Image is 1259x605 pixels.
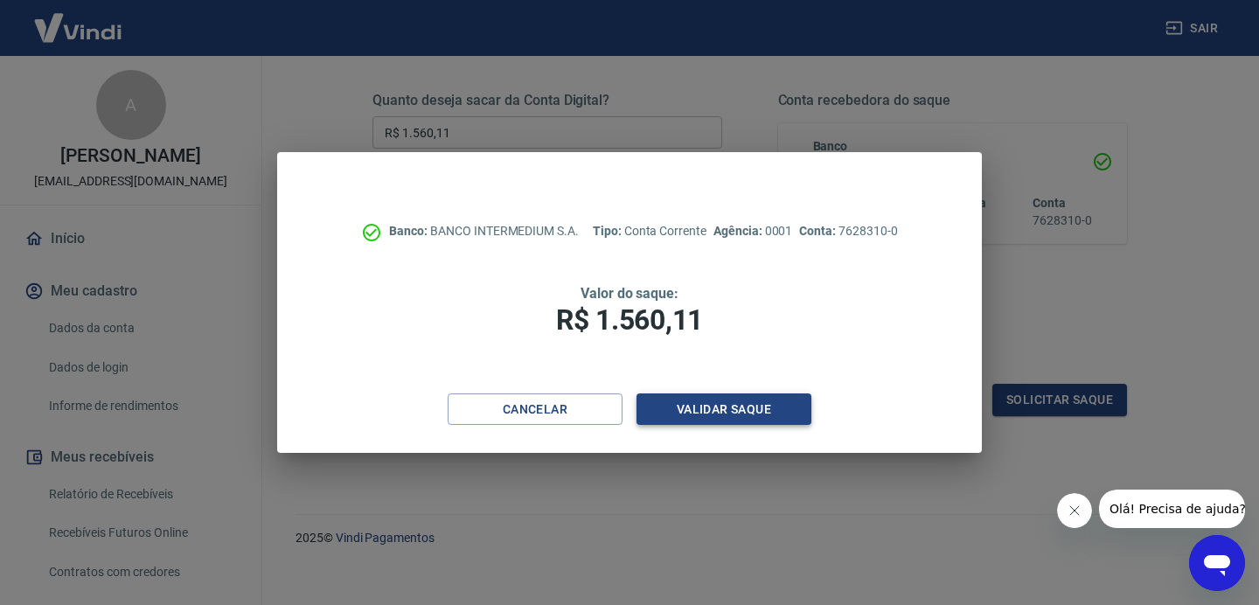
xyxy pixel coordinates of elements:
button: Validar saque [636,393,811,426]
span: Tipo: [593,224,624,238]
p: Conta Corrente [593,222,706,240]
span: Banco: [389,224,430,238]
button: Cancelar [448,393,623,426]
p: 0001 [713,222,792,240]
p: 7628310-0 [799,222,897,240]
iframe: Mensagem da empresa [1099,490,1245,528]
p: BANCO INTERMEDIUM S.A. [389,222,579,240]
iframe: Fechar mensagem [1057,493,1092,528]
span: R$ 1.560,11 [556,303,703,337]
span: Agência: [713,224,765,238]
iframe: Botão para abrir a janela de mensagens [1189,535,1245,591]
span: Conta: [799,224,838,238]
span: Valor do saque: [581,285,678,302]
span: Olá! Precisa de ajuda? [10,12,147,26]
